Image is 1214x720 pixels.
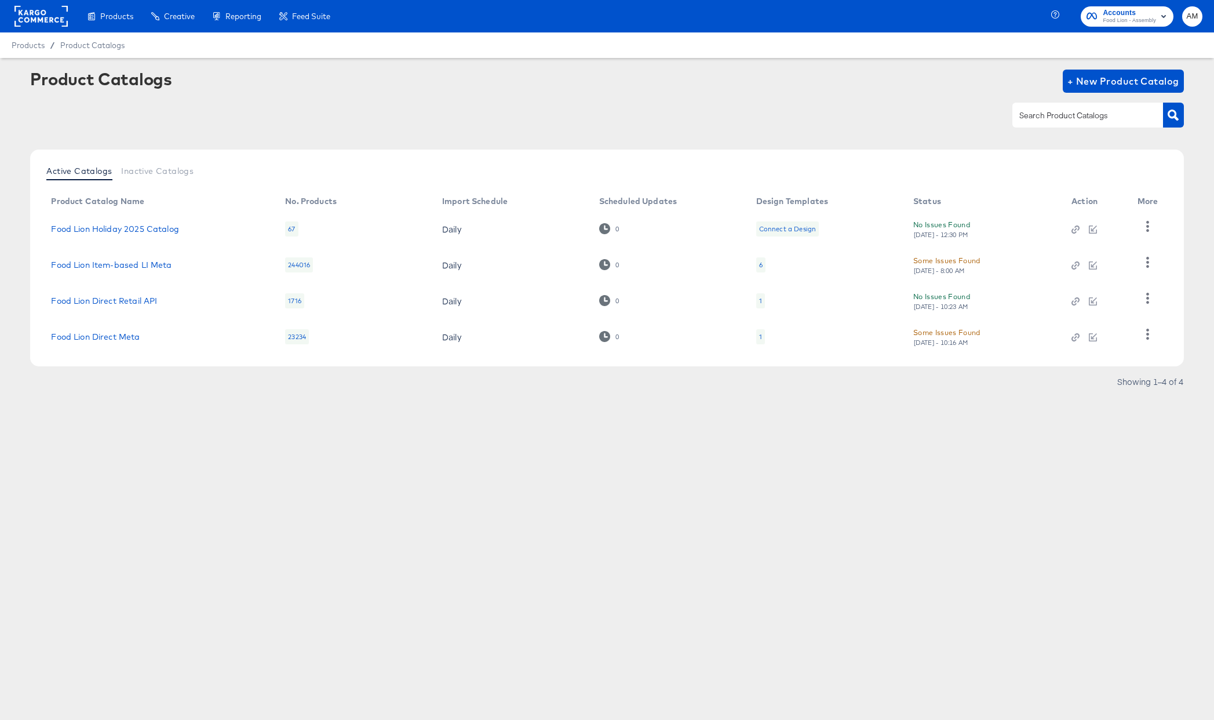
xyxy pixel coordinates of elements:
[615,261,619,269] div: 0
[285,329,309,344] div: 23234
[759,296,762,306] div: 1
[433,211,590,247] td: Daily
[615,297,619,305] div: 0
[51,260,172,270] a: Food Lion Item-based LI Meta
[51,296,157,306] a: Food Lion Direct Retail API
[1187,10,1198,23] span: AM
[60,41,125,50] a: Product Catalogs
[1067,73,1179,89] span: + New Product Catalog
[1017,109,1140,122] input: Search Product Catalogs
[599,331,619,342] div: 0
[615,225,619,233] div: 0
[913,254,980,267] div: Some Issues Found
[285,293,304,308] div: 1716
[285,257,313,272] div: 244016
[433,283,590,319] td: Daily
[1103,16,1156,26] span: Food Lion - Assembly
[433,247,590,283] td: Daily
[913,254,980,275] button: Some Issues Found[DATE] - 8:00 AM
[1128,192,1172,211] th: More
[442,197,508,206] div: Import Schedule
[45,41,60,50] span: /
[225,12,261,21] span: Reporting
[51,332,140,341] a: Food Lion Direct Meta
[46,166,112,176] span: Active Catalogs
[756,197,828,206] div: Design Templates
[1062,192,1128,211] th: Action
[599,295,619,306] div: 0
[913,339,969,347] div: [DATE] - 10:16 AM
[12,41,45,50] span: Products
[164,12,195,21] span: Creative
[599,197,677,206] div: Scheduled Updates
[121,166,194,176] span: Inactive Catalogs
[1081,6,1173,27] button: AccountsFood Lion - Assembly
[756,329,765,344] div: 1
[759,332,762,341] div: 1
[1117,377,1184,386] div: Showing 1–4 of 4
[759,260,763,270] div: 6
[599,223,619,234] div: 0
[1063,70,1184,93] button: + New Product Catalog
[913,267,965,275] div: [DATE] - 8:00 AM
[599,259,619,270] div: 0
[100,12,133,21] span: Products
[51,197,144,206] div: Product Catalog Name
[51,224,179,234] a: Food Lion Holiday 2025 Catalog
[433,319,590,355] td: Daily
[756,221,819,237] div: Connect a Design
[1103,7,1156,19] span: Accounts
[615,333,619,341] div: 0
[913,326,980,339] div: Some Issues Found
[285,197,337,206] div: No. Products
[285,221,298,237] div: 67
[756,257,765,272] div: 6
[756,293,765,308] div: 1
[759,224,816,234] div: Connect a Design
[1182,6,1202,27] button: AM
[292,12,330,21] span: Feed Suite
[913,326,980,347] button: Some Issues Found[DATE] - 10:16 AM
[30,70,172,88] div: Product Catalogs
[904,192,1062,211] th: Status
